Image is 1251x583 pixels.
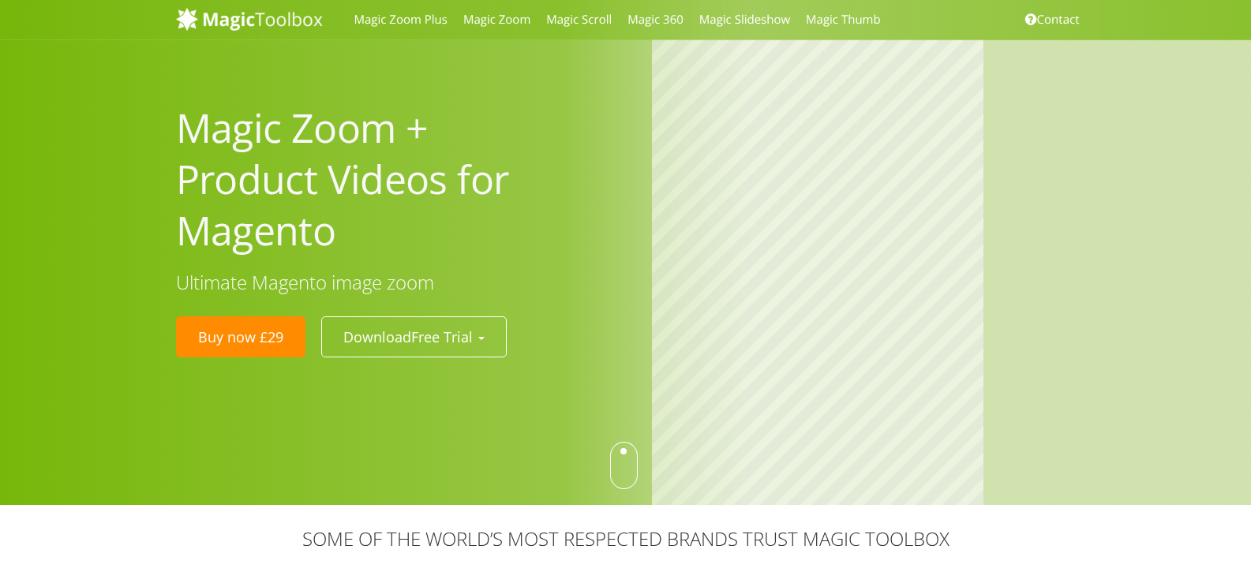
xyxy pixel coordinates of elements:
a: Buy now £29 [176,316,305,357]
span: Free Trial [411,327,473,346]
h3: SOME OF THE WORLD’S MOST RESPECTED BRANDS TRUST MAGIC TOOLBOX [176,529,1076,549]
img: MagicToolbox.com - Image tools for your website [176,7,323,31]
h1: Magic Zoom + Product Videos for Magento [176,103,537,256]
button: DownloadFree Trial [321,316,507,357]
h3: Ultimate Magento image zoom [176,272,537,293]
